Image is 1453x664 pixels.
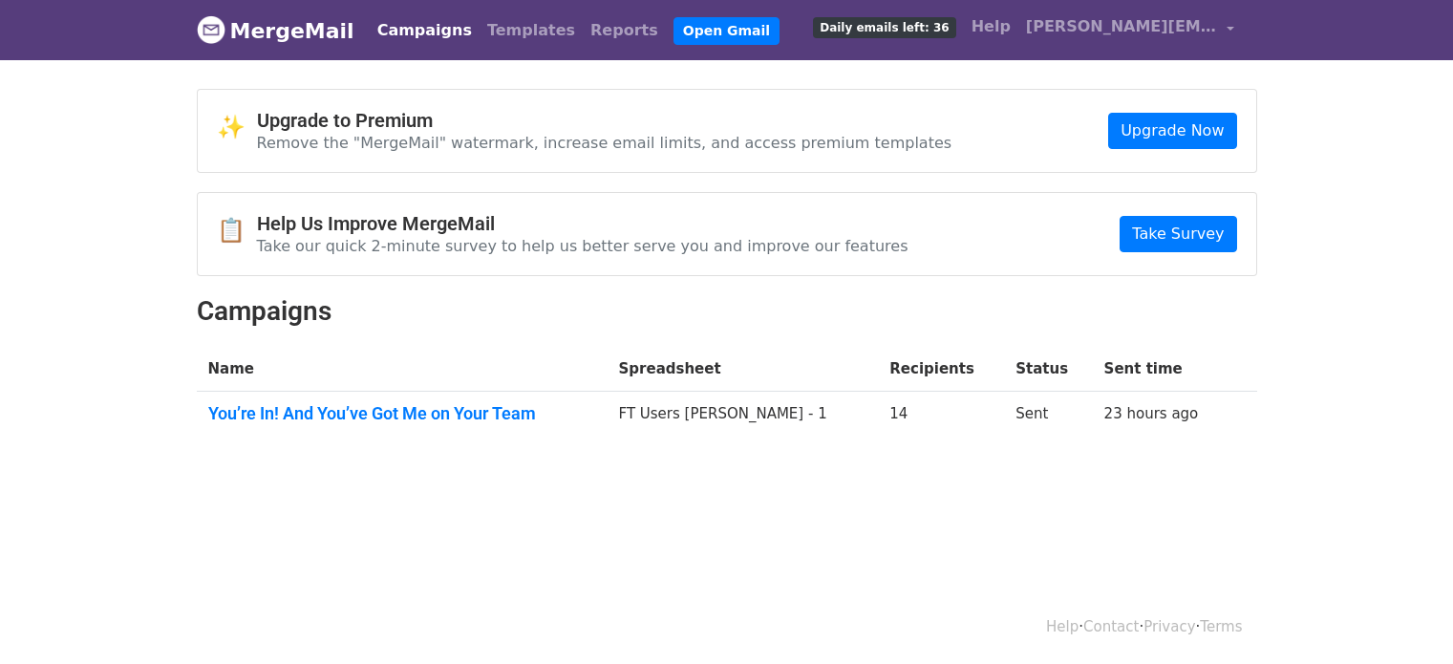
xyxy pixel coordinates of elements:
[1004,392,1092,443] td: Sent
[608,347,879,392] th: Spreadsheet
[197,15,225,44] img: MergeMail logo
[608,392,879,443] td: FT Users [PERSON_NAME] - 1
[583,11,666,50] a: Reports
[257,236,908,256] p: Take our quick 2-minute survey to help us better serve you and improve our features
[673,17,780,45] a: Open Gmail
[1026,15,1217,38] span: [PERSON_NAME][EMAIL_ADDRESS]
[370,11,480,50] a: Campaigns
[1143,618,1195,635] a: Privacy
[197,11,354,51] a: MergeMail
[217,114,257,141] span: ✨
[1108,113,1236,149] a: Upgrade Now
[1120,216,1236,252] a: Take Survey
[197,295,1257,328] h2: Campaigns
[1046,618,1079,635] a: Help
[878,347,1004,392] th: Recipients
[805,8,963,46] a: Daily emails left: 36
[1104,405,1199,422] a: 23 hours ago
[257,212,908,235] h4: Help Us Improve MergeMail
[813,17,955,38] span: Daily emails left: 36
[1083,618,1139,635] a: Contact
[1200,618,1242,635] a: Terms
[257,109,952,132] h4: Upgrade to Premium
[1093,347,1230,392] th: Sent time
[1018,8,1242,53] a: [PERSON_NAME][EMAIL_ADDRESS]
[480,11,583,50] a: Templates
[208,403,596,424] a: You’re In! And You’ve Got Me on Your Team
[878,392,1004,443] td: 14
[964,8,1018,46] a: Help
[197,347,608,392] th: Name
[1004,347,1092,392] th: Status
[257,133,952,153] p: Remove the "MergeMail" watermark, increase email limits, and access premium templates
[217,217,257,245] span: 📋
